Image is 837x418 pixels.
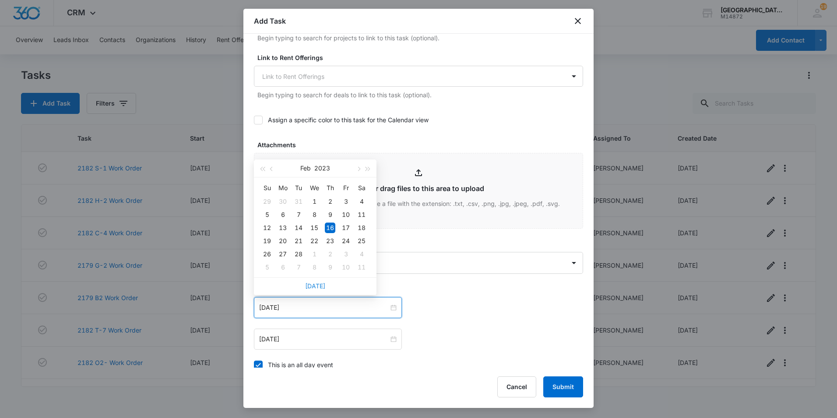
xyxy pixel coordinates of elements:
td: 2023-02-27 [275,248,291,261]
div: 27 [278,249,288,259]
td: 2023-02-05 [259,208,275,221]
td: 2023-02-24 [338,234,354,248]
div: 4 [356,249,367,259]
button: Cancel [497,376,536,397]
div: 8 [309,262,320,273]
button: Submit [543,376,583,397]
td: 2023-02-26 [259,248,275,261]
td: 2023-03-08 [306,261,322,274]
div: 10 [341,262,351,273]
div: 11 [356,262,367,273]
div: 5 [262,262,272,273]
th: Fr [338,181,354,195]
td: 2023-02-09 [322,208,338,221]
td: 2023-02-04 [354,195,369,208]
th: Th [322,181,338,195]
td: 2023-03-09 [322,261,338,274]
div: 28 [293,249,304,259]
td: 2023-02-23 [322,234,338,248]
th: Sa [354,181,369,195]
td: 2023-02-19 [259,234,275,248]
td: 2023-03-06 [275,261,291,274]
div: 21 [293,236,304,246]
div: 8 [309,209,320,220]
td: 2023-02-03 [338,195,354,208]
div: 2 [325,196,335,207]
div: 7 [293,262,304,273]
div: 20 [278,236,288,246]
td: 2023-02-02 [322,195,338,208]
div: 26 [262,249,272,259]
div: 9 [325,262,335,273]
td: 2023-02-07 [291,208,306,221]
input: Feb 16, 2023 [259,303,389,312]
td: 2023-03-04 [354,248,369,261]
label: Time span [257,284,587,294]
button: close [573,16,583,26]
div: 3 [341,196,351,207]
div: 9 [325,209,335,220]
div: 30 [278,196,288,207]
label: Assigned to [257,239,587,248]
th: Su [259,181,275,195]
div: 31 [293,196,304,207]
td: 2023-02-11 [354,208,369,221]
div: 13 [278,223,288,233]
th: Tu [291,181,306,195]
div: 29 [262,196,272,207]
td: 2023-02-28 [291,248,306,261]
div: 16 [325,223,335,233]
label: Assign a specific color to this task for the Calendar view [254,115,583,124]
td: 2023-02-01 [306,195,322,208]
td: 2023-02-15 [306,221,322,234]
td: 2023-03-05 [259,261,275,274]
div: 24 [341,236,351,246]
div: 6 [278,262,288,273]
button: 2023 [314,159,330,177]
p: Begin typing to search for deals to link to this task (optional). [257,90,583,99]
div: 17 [341,223,351,233]
div: 1 [309,196,320,207]
td: 2023-03-11 [354,261,369,274]
td: 2023-03-01 [306,248,322,261]
td: 2023-03-02 [322,248,338,261]
div: This is an all day event [268,360,333,369]
td: 2023-02-14 [291,221,306,234]
div: 25 [356,236,367,246]
td: 2023-02-21 [291,234,306,248]
td: 2023-02-16 [322,221,338,234]
th: Mo [275,181,291,195]
div: 10 [341,209,351,220]
td: 2023-01-29 [259,195,275,208]
div: 6 [278,209,288,220]
p: Begin typing to search for projects to link to this task (optional). [257,33,583,43]
div: 2 [325,249,335,259]
div: 5 [262,209,272,220]
div: 22 [309,236,320,246]
td: 2023-02-17 [338,221,354,234]
td: 2023-02-10 [338,208,354,221]
div: 11 [356,209,367,220]
label: Link to Rent Offerings [257,53,587,62]
td: 2023-02-08 [306,208,322,221]
button: Feb [300,159,311,177]
td: 2023-03-10 [338,261,354,274]
div: 12 [262,223,272,233]
td: 2023-02-20 [275,234,291,248]
h1: Add Task [254,16,286,26]
label: Attachments [257,140,587,149]
td: 2023-03-07 [291,261,306,274]
div: 7 [293,209,304,220]
div: 4 [356,196,367,207]
td: 2023-01-30 [275,195,291,208]
a: [DATE] [305,282,325,290]
div: 23 [325,236,335,246]
div: 15 [309,223,320,233]
td: 2023-01-31 [291,195,306,208]
td: 2023-02-06 [275,208,291,221]
td: 2023-03-03 [338,248,354,261]
div: 14 [293,223,304,233]
input: Feb 16, 2023 [259,334,389,344]
div: 19 [262,236,272,246]
td: 2023-02-18 [354,221,369,234]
